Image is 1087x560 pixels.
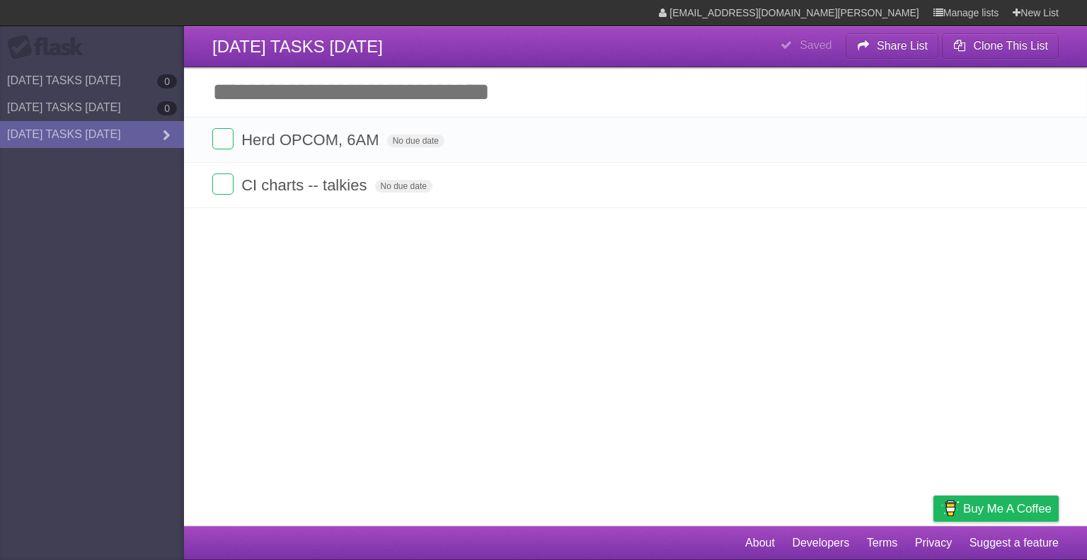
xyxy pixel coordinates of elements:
b: Saved [800,39,832,51]
a: Terms [867,530,898,556]
span: CI charts -- talkies [241,176,370,194]
b: Clone This List [973,40,1048,52]
b: 0 [157,74,177,88]
a: Suggest a feature [970,530,1059,556]
div: Flask [7,35,92,60]
img: Buy me a coffee [941,496,960,520]
button: Share List [846,33,939,59]
span: [DATE] TASKS [DATE] [212,37,383,56]
a: About [745,530,775,556]
a: Buy me a coffee [933,496,1059,522]
b: Share List [877,40,928,52]
a: Developers [792,530,849,556]
b: 0 [157,101,177,115]
a: Privacy [915,530,952,556]
label: Done [212,173,234,195]
span: No due date [387,135,444,147]
button: Clone This List [942,33,1059,59]
span: Herd OPCOM, 6AM [241,131,382,149]
label: Done [212,128,234,149]
span: Buy me a coffee [963,496,1052,521]
span: No due date [375,180,432,193]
